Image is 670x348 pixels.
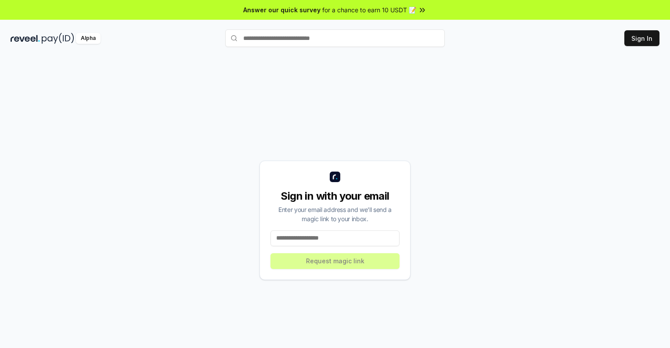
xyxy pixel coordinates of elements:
[270,205,400,223] div: Enter your email address and we’ll send a magic link to your inbox.
[42,33,74,44] img: pay_id
[270,189,400,203] div: Sign in with your email
[322,5,416,14] span: for a chance to earn 10 USDT 📝
[330,172,340,182] img: logo_small
[76,33,101,44] div: Alpha
[11,33,40,44] img: reveel_dark
[243,5,321,14] span: Answer our quick survey
[624,30,659,46] button: Sign In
